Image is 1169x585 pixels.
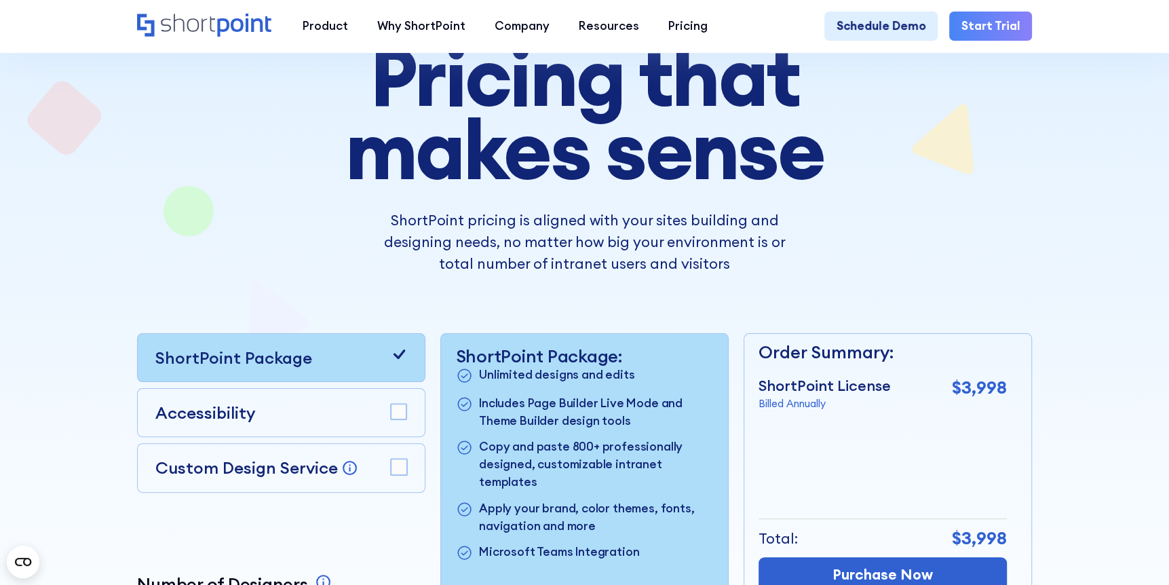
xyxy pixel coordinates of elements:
[952,375,1007,401] p: $3,998
[362,12,480,41] a: Why ShortPoint
[365,209,803,275] p: ShortPoint pricing is aligned with your sites building and designing needs, no matter how big you...
[479,395,714,430] p: Includes Page Builder Live Mode and Theme Builder design tools
[495,18,550,35] div: Company
[759,339,1007,366] p: Order Summary:
[456,345,714,366] p: ShortPoint Package:
[925,428,1169,585] iframe: Chat Widget
[759,375,891,396] p: ShortPoint License
[824,12,937,41] a: Schedule Demo
[155,457,338,478] p: Custom Design Service
[288,12,362,41] a: Product
[949,12,1031,41] a: Start Trial
[479,366,634,386] p: Unlimited designs and edits
[155,345,312,370] p: ShortPoint Package
[480,12,564,41] a: Company
[377,18,465,35] div: Why ShortPoint
[256,39,913,185] h1: Pricing that makes sense
[564,12,653,41] a: Resources
[479,544,639,563] p: Microsoft Teams Integration
[668,18,708,35] div: Pricing
[479,438,714,491] p: Copy and paste 800+ professionally designed, customizable intranet templates
[579,18,639,35] div: Resources
[479,500,714,535] p: Apply your brand, color themes, fonts, navigation and more
[759,527,798,549] p: Total:
[759,396,891,412] p: Billed Annually
[654,12,723,41] a: Pricing
[303,18,348,35] div: Product
[7,546,39,578] button: Open CMP widget
[137,14,273,39] a: Home
[155,400,255,425] p: Accessibility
